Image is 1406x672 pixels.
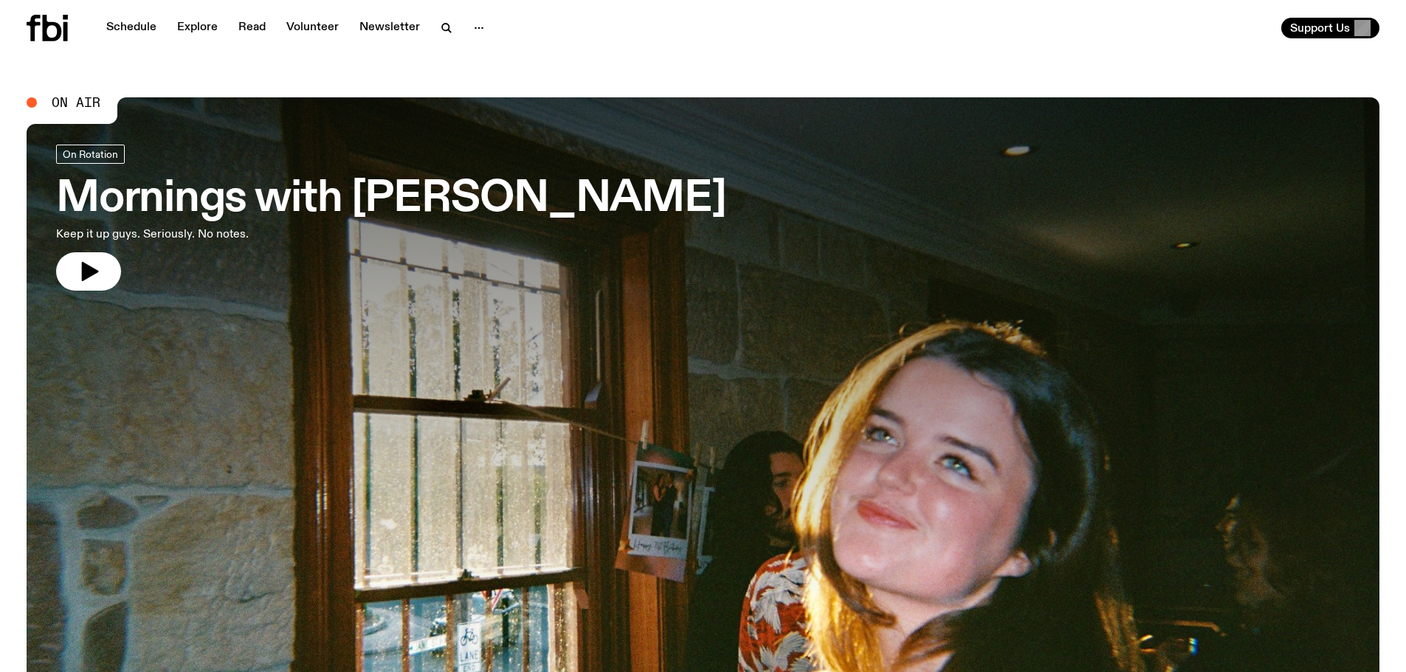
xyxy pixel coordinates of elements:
[56,145,726,291] a: Mornings with [PERSON_NAME]Keep it up guys. Seriously. No notes.
[56,226,434,243] p: Keep it up guys. Seriously. No notes.
[1290,21,1350,35] span: Support Us
[351,18,429,38] a: Newsletter
[56,145,125,164] a: On Rotation
[1281,18,1379,38] button: Support Us
[56,179,726,220] h3: Mornings with [PERSON_NAME]
[168,18,227,38] a: Explore
[278,18,348,38] a: Volunteer
[52,96,100,109] span: On Air
[230,18,275,38] a: Read
[97,18,165,38] a: Schedule
[63,148,118,159] span: On Rotation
